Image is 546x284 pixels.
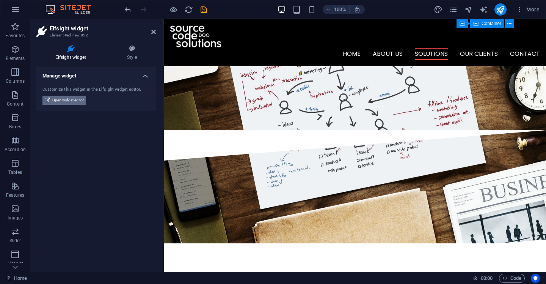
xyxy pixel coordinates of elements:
i: Design (Ctrl+Alt+Y) [434,5,442,14]
i: AI Writer [479,5,488,14]
h2: Elfsight widget [50,25,156,32]
button: design [434,5,443,14]
i: Navigator [464,5,473,14]
div: Customize this widget in the Elfsight widget editor. [42,87,150,93]
button: Open widget editor [42,96,86,105]
button: undo [123,5,132,14]
button: reload [184,5,193,14]
i: On resize automatically adjust zoom level to fit chosen device. [354,6,361,13]
i: Save (Ctrl+S) [199,5,208,14]
span: 00 00 [481,274,493,283]
p: Accordion [5,147,26,153]
p: Boxes [9,124,22,130]
button: Code [499,274,525,283]
p: Columns [6,78,25,84]
h3: Element #ed-new-852 [50,32,141,39]
p: Header [8,260,23,267]
button: publish [494,3,507,16]
h4: Style [108,45,156,61]
a: Click to cancel selection. Double-click to open Pages [6,274,27,283]
p: Tables [8,169,22,175]
i: Publish [496,5,505,14]
i: Pages (Ctrl+Alt+S) [449,5,458,14]
span: Container [482,21,501,26]
h4: Manage widget [36,67,156,80]
h6: Session time [473,274,493,283]
p: Favorites [5,33,25,39]
h6: 100% [334,5,346,14]
button: Usercentrics [531,274,540,283]
img: Editor Logo [44,5,100,14]
p: Features [6,192,24,198]
p: Elements [6,55,25,62]
p: Slider [9,238,21,244]
p: Images [8,215,23,221]
i: Undo: Add element (Ctrl+Z) [124,5,132,14]
span: Code [502,274,521,283]
button: save [199,5,208,14]
button: navigator [464,5,473,14]
button: pages [449,5,458,14]
button: More [513,3,543,16]
h4: Elfsight widget [36,45,108,61]
button: 100% [323,5,350,14]
span: More [516,6,540,13]
button: text_generator [479,5,488,14]
span: : [486,275,487,281]
span: Open widget editor [52,96,84,105]
p: Content [7,101,24,107]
